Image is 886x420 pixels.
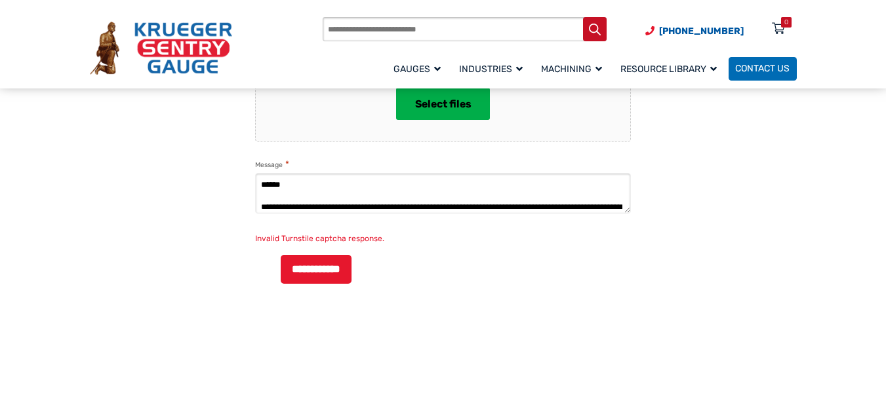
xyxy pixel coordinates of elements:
span: Industries [459,64,523,75]
div: Invalid Turnstile captcha response. [255,233,630,244]
span: Gauges [393,64,441,75]
span: Resource Library [620,64,717,75]
a: Machining [534,55,614,82]
img: Krueger Sentry Gauge [90,22,232,74]
button: select files, file [396,88,490,121]
a: Resource Library [614,55,729,82]
span: Contact Us [735,64,790,75]
span: Machining [541,64,602,75]
div: 0 [784,17,788,28]
a: Gauges [387,55,453,82]
span: [PHONE_NUMBER] [659,26,744,37]
a: Phone Number (920) 434-8860 [645,24,744,38]
label: Message [255,159,289,171]
a: Contact Us [729,57,797,81]
a: Industries [453,55,534,82]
